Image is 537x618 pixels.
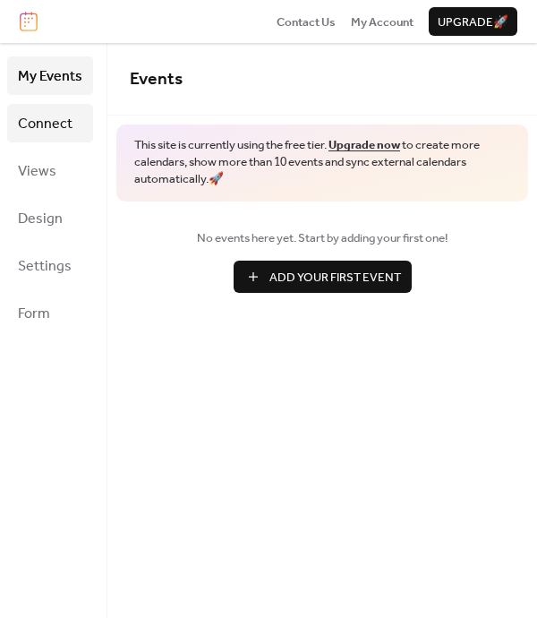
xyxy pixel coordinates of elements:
[429,7,517,36] button: Upgrade🚀
[269,269,401,287] span: Add Your First Event
[7,294,93,332] a: Form
[7,151,93,190] a: Views
[18,63,82,90] span: My Events
[130,229,515,247] span: No events here yet. Start by adding your first one!
[130,63,183,96] span: Events
[277,13,336,31] span: Contact Us
[351,13,413,31] span: My Account
[234,261,412,293] button: Add Your First Event
[18,253,72,280] span: Settings
[7,199,93,237] a: Design
[134,137,510,188] span: This site is currently using the free tier. to create more calendars, show more than 10 events an...
[18,158,56,185] span: Views
[18,300,50,328] span: Form
[351,13,413,30] a: My Account
[7,56,93,95] a: My Events
[130,261,515,293] a: Add Your First Event
[328,133,400,157] a: Upgrade now
[18,205,63,233] span: Design
[20,12,38,31] img: logo
[277,13,336,30] a: Contact Us
[438,13,508,31] span: Upgrade 🚀
[7,104,93,142] a: Connect
[18,110,72,138] span: Connect
[7,246,93,285] a: Settings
